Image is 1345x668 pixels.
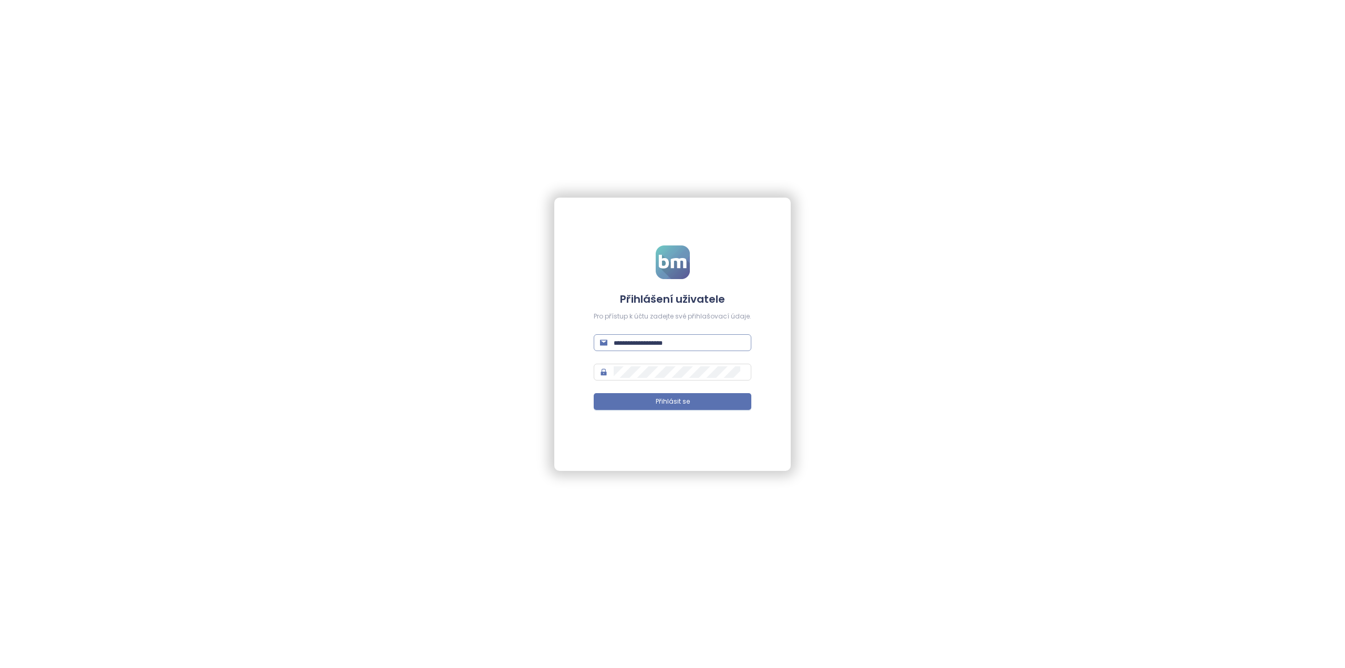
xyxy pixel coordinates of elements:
[600,339,607,346] span: mail
[600,368,607,376] span: lock
[656,397,690,407] span: Přihlásit se
[594,292,751,306] h4: Přihlášení uživatele
[594,393,751,410] button: Přihlásit se
[656,245,690,279] img: logo
[594,312,751,322] div: Pro přístup k účtu zadejte své přihlašovací údaje.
